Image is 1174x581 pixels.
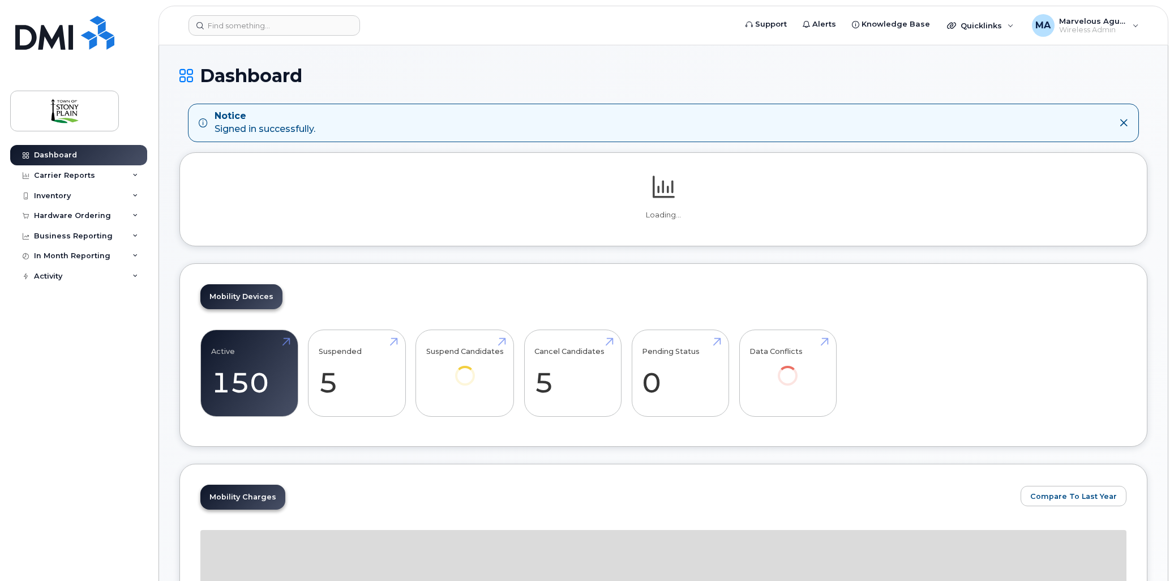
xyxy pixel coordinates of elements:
button: Compare To Last Year [1021,486,1126,506]
strong: Notice [215,110,315,123]
a: Pending Status 0 [642,336,718,411]
a: Suspend Candidates [426,336,504,401]
a: Mobility Devices [200,284,282,309]
div: Signed in successfully. [215,110,315,136]
a: Cancel Candidates 5 [534,336,611,411]
p: Loading... [200,210,1126,220]
a: Suspended 5 [319,336,395,411]
a: Data Conflicts [749,336,826,401]
a: Mobility Charges [200,485,285,510]
span: Compare To Last Year [1030,491,1117,502]
a: Active 150 [211,336,288,411]
h1: Dashboard [179,66,1147,86]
